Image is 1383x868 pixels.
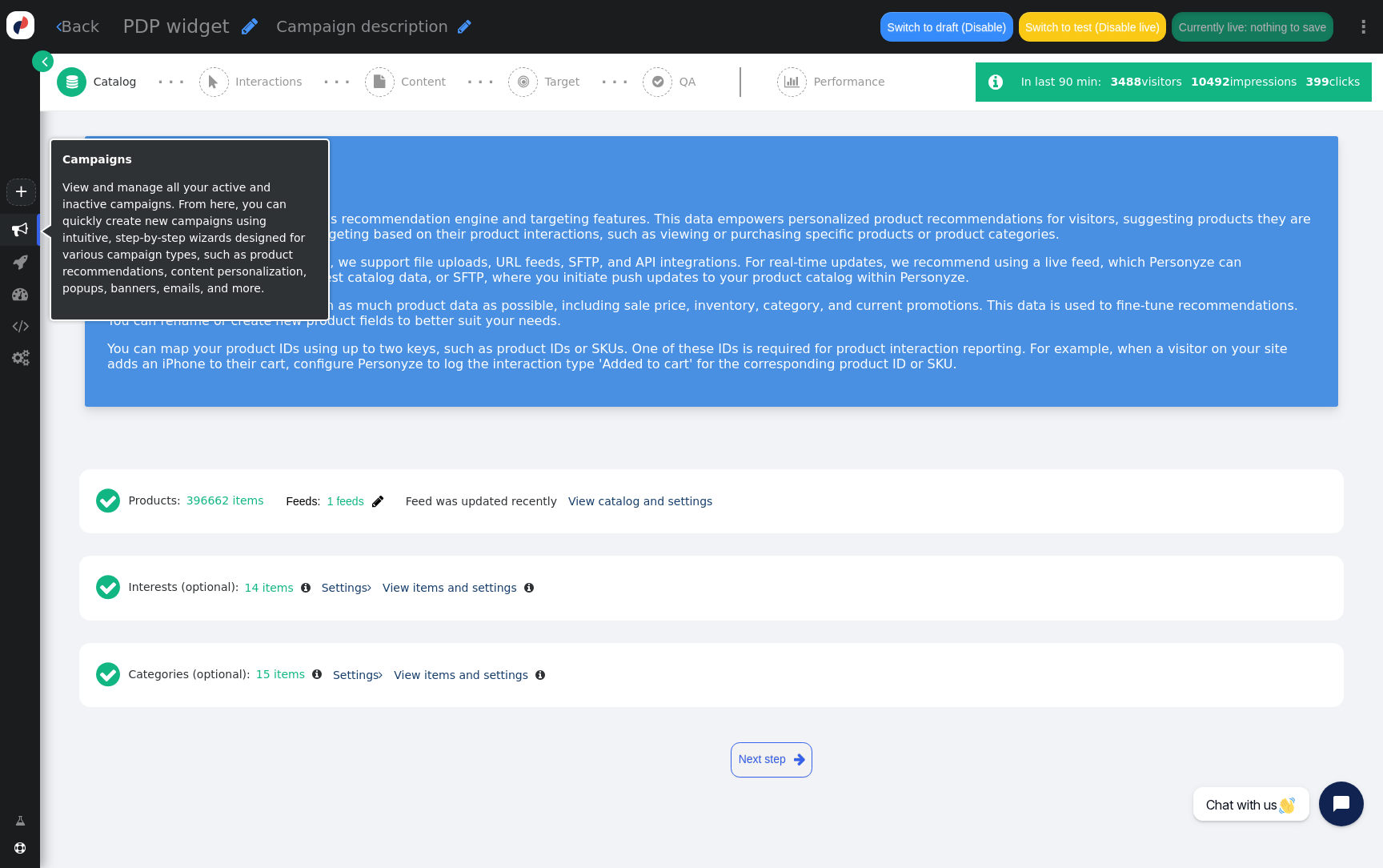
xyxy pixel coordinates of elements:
a:  [4,806,37,835]
span: Catalog [94,74,143,90]
span:  [535,669,545,681]
a: Back [56,15,100,38]
span: Performance [814,74,892,90]
a: 396662 items [181,494,264,507]
span:  [988,74,1003,90]
span: Interactions [235,74,309,90]
span: QA [679,74,703,90]
span:  [794,749,805,770]
span:  [56,18,62,34]
a:  Target · · · [508,54,643,111]
div: visitors [1106,74,1187,90]
div: · · · [158,71,184,93]
button: Switch to draft (Disable) [880,12,1012,41]
span:  [14,842,26,854]
span:  [15,813,26,830]
a:  Interactions · · · [199,54,365,111]
a: 14 items [239,581,294,594]
span:  [301,582,311,593]
b: 10492 [1191,75,1230,88]
span:  [374,75,385,88]
a: View items and settings [383,581,517,594]
span:  [96,487,129,515]
button: Currently live: nothing to save [1172,12,1333,41]
span: impressions [1191,75,1297,88]
span: clicks [1306,75,1361,88]
div: Categories (optional): [90,654,327,697]
span: Content [401,74,452,90]
span:  [96,661,129,689]
a: ⋮ [1345,3,1383,50]
span:  [372,495,383,508]
a:  [32,50,54,72]
a:  Content · · · [365,54,509,111]
span:  [312,669,322,680]
span:  [652,75,663,88]
a: + [6,179,35,206]
span:  [518,75,529,88]
b: 3488 [1110,75,1141,88]
span:  [66,75,78,88]
div: · · · [467,71,494,93]
a:  QA [643,54,777,111]
span: Target [545,74,587,90]
span:  [12,318,29,334]
p: Product data is used by Personyze's recommendation engine and targeting features. This data empow... [107,211,1316,242]
a: View items and settings [394,669,528,681]
span:  [367,582,371,593]
span:  [12,286,28,302]
button: Feeds:1 feeds  [275,487,395,516]
span:  [42,53,48,70]
span: Campaign description [276,18,448,36]
a:  Catalog · · · [57,54,199,111]
div: Interests (optional): [90,567,316,609]
p: You can map your product IDs using up to two keys, such as product IDs or SKUs. One of these IDs ... [107,341,1316,372]
span:  [12,350,29,366]
span:  [209,75,218,88]
a: Settings [333,669,383,681]
a:  Performance [777,54,920,111]
span:  [12,222,28,238]
img: logo-icon.svg [6,11,34,39]
a: 15 items [251,668,305,681]
div: · · · [601,71,627,93]
button: Switch to test (Disable live) [1019,12,1167,41]
span:  [379,669,383,681]
span:  [458,18,471,34]
div: · · · [323,71,350,93]
span: 1 feeds [320,495,363,508]
a: Settings [322,581,371,594]
div: Product Catalog [107,159,1316,199]
b: 399 [1306,75,1329,88]
span:  [242,17,258,35]
a: Next step [731,742,812,778]
div: Feed was updated recently [400,493,563,510]
p: To upload and update your catalog, we support file uploads, URL feeds, SFTP, and API integrations... [107,255,1316,285]
span:  [13,254,28,270]
a: View catalog and settings [568,495,712,508]
span:  [784,75,800,88]
span:  [96,573,129,601]
div: In last 90 min: [1021,74,1106,90]
div: Products: [90,480,270,523]
p: The product catalog should contain as much product data as possible, including sale price, invent... [107,298,1316,328]
span:  [524,582,534,593]
span: PDP widget [123,15,230,38]
p: View and manage all your active and inactive campaigns. From here, you can quickly create new cam... [62,179,317,297]
b: Campaigns [62,153,132,166]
